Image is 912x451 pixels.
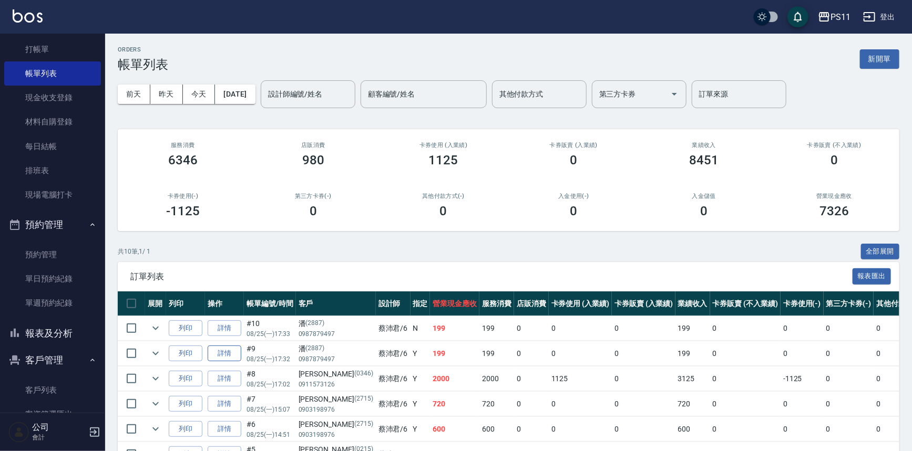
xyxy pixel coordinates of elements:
button: expand row [148,320,163,336]
button: expand row [148,371,163,386]
h3: 6346 [168,153,198,167]
button: 報表匯出 [853,268,891,285]
button: [DATE] [215,85,255,104]
h3: 服務消費 [130,142,235,149]
p: (2715) [354,394,373,405]
p: 08/25 (一) 17:32 [247,354,293,364]
button: 列印 [169,421,202,437]
button: 客戶管理 [4,347,101,374]
img: Logo [13,9,43,23]
td: 0 [612,341,675,366]
h2: 入金使用(-) [521,193,626,200]
a: 詳情 [208,396,241,412]
h3: 0 [831,153,838,167]
td: #9 [244,341,296,366]
td: 199 [675,316,710,341]
td: 199 [479,341,514,366]
td: 0 [781,417,824,442]
td: 0 [710,417,781,442]
a: 現金收支登錄 [4,86,101,110]
td: Y [411,392,431,416]
button: expand row [148,421,163,437]
h2: 入金儲值 [651,193,756,200]
td: 0 [824,316,874,341]
th: 營業現金應收 [430,291,479,316]
td: 0 [710,341,781,366]
th: 卡券販賣 (入業績) [612,291,675,316]
td: #6 [244,417,296,442]
a: 每日結帳 [4,134,101,159]
th: 卡券使用(-) [781,291,824,316]
p: 0911573126 [299,380,373,389]
th: 客戶 [296,291,376,316]
button: 新開單 [860,49,899,69]
td: 0 [710,316,781,341]
button: Open [666,86,683,102]
a: 詳情 [208,371,241,387]
td: #10 [244,316,296,341]
button: 登出 [859,7,899,27]
td: 600 [479,417,514,442]
td: 720 [675,392,710,416]
td: #8 [244,366,296,391]
h3: 0 [700,204,708,218]
a: 預約管理 [4,243,101,267]
button: 列印 [169,396,202,412]
td: 199 [479,316,514,341]
div: 潘 [299,318,373,329]
td: 199 [430,341,479,366]
p: 0903198976 [299,405,373,414]
td: 600 [430,417,479,442]
th: 操作 [205,291,244,316]
td: 蔡沛君 /6 [376,316,411,341]
a: 帳單列表 [4,61,101,86]
a: 排班表 [4,159,101,183]
th: 指定 [411,291,431,316]
th: 列印 [166,291,205,316]
td: 0 [549,316,612,341]
div: 潘 [299,343,373,354]
td: 2000 [479,366,514,391]
th: 業績收入 [675,291,710,316]
div: [PERSON_NAME] [299,394,373,405]
td: 蔡沛君 /6 [376,366,411,391]
p: 08/25 (一) 14:51 [247,430,293,439]
h2: 營業現金應收 [782,193,887,200]
td: 3125 [675,366,710,391]
button: PS11 [814,6,855,28]
span: 訂單列表 [130,271,853,282]
button: save [787,6,808,27]
p: 0987879497 [299,354,373,364]
button: 全部展開 [861,244,900,260]
p: (0346) [354,369,373,380]
p: 08/25 (一) 17:02 [247,380,293,389]
p: 共 10 筆, 1 / 1 [118,247,150,256]
div: [PERSON_NAME] [299,419,373,430]
h3: 7326 [819,204,849,218]
p: (2715) [354,419,373,430]
td: 0 [781,392,824,416]
button: expand row [148,396,163,412]
h2: 其他付款方式(-) [391,193,496,200]
td: 蔡沛君 /6 [376,417,411,442]
p: 0987879497 [299,329,373,339]
h2: 卡券使用 (入業績) [391,142,496,149]
td: 0 [710,366,781,391]
h3: 0 [570,153,577,167]
td: 蔡沛君 /6 [376,392,411,416]
h2: ORDERS [118,46,168,53]
td: 0 [824,417,874,442]
td: 0 [781,341,824,366]
h3: 0 [440,204,447,218]
td: Y [411,417,431,442]
h2: 卡券販賣 (不入業績) [782,142,887,149]
h3: 0 [310,204,317,218]
button: 預約管理 [4,211,101,238]
a: 材料自購登錄 [4,110,101,134]
h3: 8451 [689,153,719,167]
td: 0 [549,392,612,416]
td: -1125 [781,366,824,391]
h3: 帳單列表 [118,57,168,72]
h3: 1125 [429,153,458,167]
td: 0 [612,316,675,341]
